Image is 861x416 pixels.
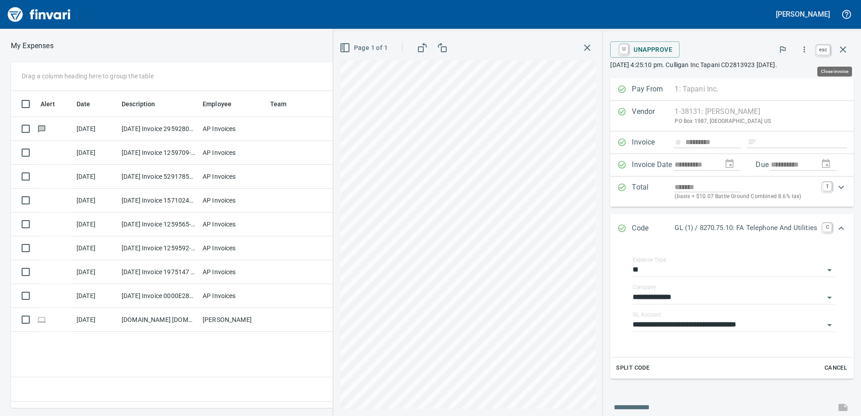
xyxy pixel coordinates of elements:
[199,308,267,332] td: [PERSON_NAME]
[632,223,675,235] p: Code
[77,99,91,109] span: Date
[118,165,199,189] td: [DATE] Invoice 5291785509 from Vestis (1-10070)
[199,117,267,141] td: AP Invoices
[41,99,55,109] span: Alert
[73,117,118,141] td: [DATE]
[270,99,299,109] span: Team
[675,223,817,233] p: GL (1) / 8270.75.10: FA Telephone And Utilities
[823,319,836,331] button: Open
[118,189,199,213] td: [DATE] Invoice 157102466 from [PERSON_NAME][GEOGRAPHIC_DATA] (1-38594)
[118,117,199,141] td: [DATE] Invoice 29592802 from [PERSON_NAME] Hvac Services Inc (1-10453)
[610,244,854,379] div: Expand
[616,363,649,373] span: Split Code
[73,213,118,236] td: [DATE]
[610,60,854,69] p: [DATE] 4:25:10 pm. Culligan Inc Tapani CD2813923 [DATE].
[118,236,199,260] td: [DATE] Invoice 1259592-0 from OPNW - Office Products Nationwide (1-29901)
[77,99,102,109] span: Date
[821,361,850,375] button: Cancel
[73,284,118,308] td: [DATE]
[118,213,199,236] td: [DATE] Invoice 1259565-0 from OPNW - Office Products Nationwide (1-29901)
[199,236,267,260] td: AP Invoices
[73,165,118,189] td: [DATE]
[203,99,243,109] span: Employee
[341,42,388,54] span: Page 1 of 1
[73,141,118,165] td: [DATE]
[823,182,832,191] a: T
[338,40,391,56] button: Page 1 of 1
[73,236,118,260] td: [DATE]
[774,7,832,21] button: [PERSON_NAME]
[5,4,73,25] img: Finvari
[610,176,854,207] div: Expand
[632,182,675,201] p: Total
[122,99,167,109] span: Description
[199,141,267,165] td: AP Invoices
[199,165,267,189] td: AP Invoices
[675,192,817,201] p: (basis + $10.07 Battle Ground Combined 8.6% tax)
[41,99,67,109] span: Alert
[122,99,155,109] span: Description
[11,41,54,51] nav: breadcrumb
[633,312,661,317] label: GL Account
[824,363,848,373] span: Cancel
[73,260,118,284] td: [DATE]
[823,291,836,304] button: Open
[118,284,199,308] td: [DATE] Invoice 0000E28842415 from UPS (1-30551)
[199,284,267,308] td: AP Invoices
[270,99,287,109] span: Team
[22,72,154,81] p: Drag a column heading here to group the table
[610,41,680,58] button: UUnapprove
[203,99,231,109] span: Employee
[620,44,628,54] a: U
[37,317,46,322] span: Online transaction
[633,285,656,290] label: Company
[614,361,652,375] button: Split Code
[199,260,267,284] td: AP Invoices
[118,308,199,332] td: [DOMAIN_NAME] [DOMAIN_NAME][URL] WA
[776,9,830,19] h5: [PERSON_NAME]
[199,189,267,213] td: AP Invoices
[199,213,267,236] td: AP Invoices
[73,308,118,332] td: [DATE]
[118,260,199,284] td: [DATE] Invoice 1975147 from [PERSON_NAME] Co (1-23227)
[11,41,54,51] p: My Expenses
[633,257,666,262] label: Expense Type
[823,223,832,232] a: C
[73,189,118,213] td: [DATE]
[617,42,672,57] span: Unapprove
[823,264,836,276] button: Open
[118,141,199,165] td: [DATE] Invoice 1259709-0 from OPNW - Office Products Nationwide (1-29901)
[610,214,854,244] div: Expand
[816,45,830,55] a: esc
[37,126,46,131] span: Has messages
